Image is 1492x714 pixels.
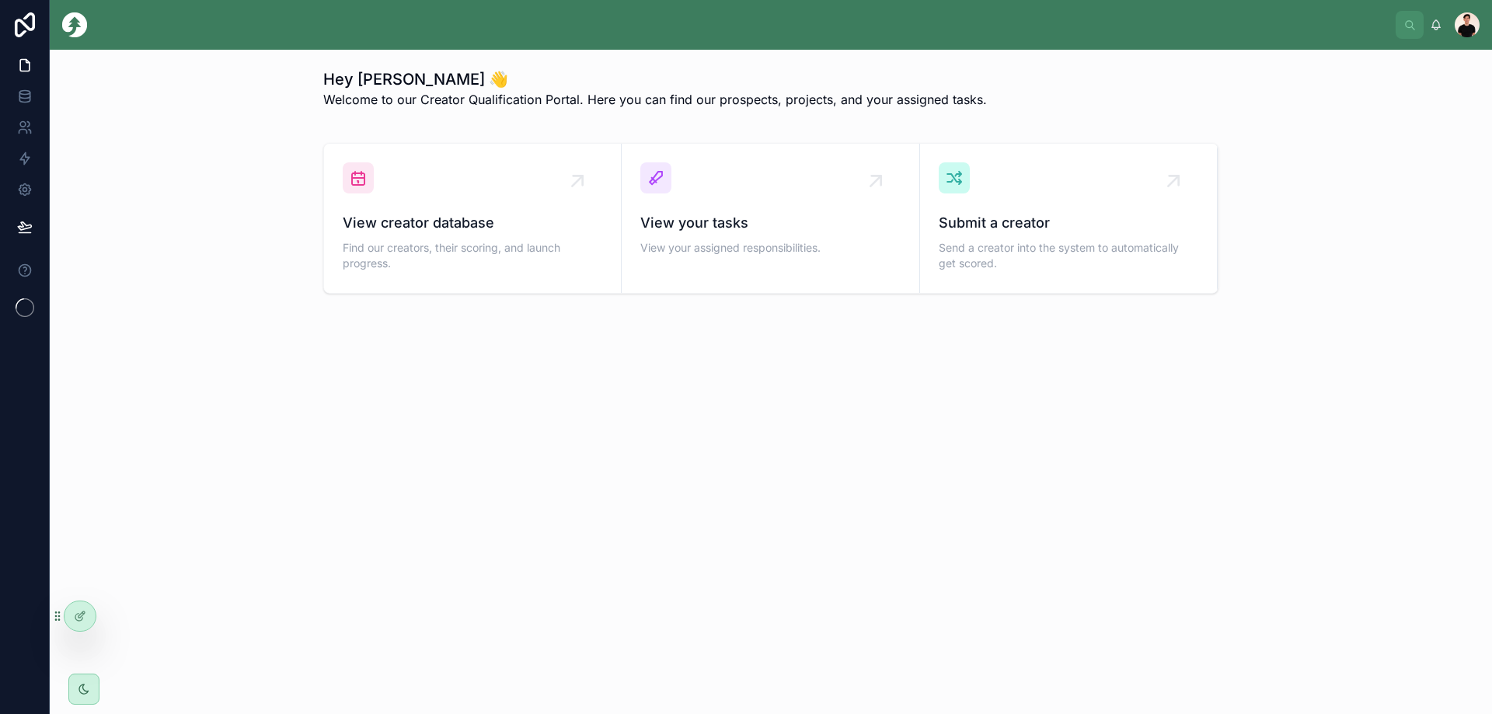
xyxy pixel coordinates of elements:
span: Find our creators, their scoring, and launch progress. [343,240,602,271]
p: Welcome to our Creator Qualification Portal. Here you can find our prospects, projects, and your ... [323,90,987,109]
span: View creator database [343,212,602,234]
h1: Hey [PERSON_NAME] 👋 [323,68,987,90]
a: View your tasksView your assigned responsibilities. [622,144,919,293]
span: View your assigned responsibilities. [640,240,900,256]
span: Send a creator into the system to automatically get scored. [939,240,1198,271]
span: View your tasks [640,212,900,234]
a: Submit a creatorSend a creator into the system to automatically get scored. [920,144,1218,293]
img: App logo [62,12,87,37]
span: Submit a creator [939,212,1198,234]
a: View creator databaseFind our creators, their scoring, and launch progress. [324,144,622,293]
div: scrollable content [99,22,1396,28]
